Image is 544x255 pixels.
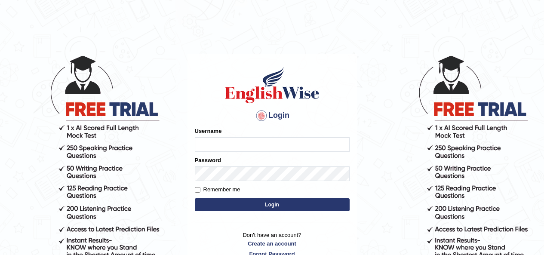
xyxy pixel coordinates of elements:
input: Remember me [195,187,200,193]
label: Username [195,127,222,135]
a: Create an account [195,240,350,248]
img: Logo of English Wise sign in for intelligent practice with AI [223,66,321,104]
h4: Login [195,109,350,123]
label: Password [195,156,221,164]
button: Login [195,198,350,211]
label: Remember me [195,185,240,194]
